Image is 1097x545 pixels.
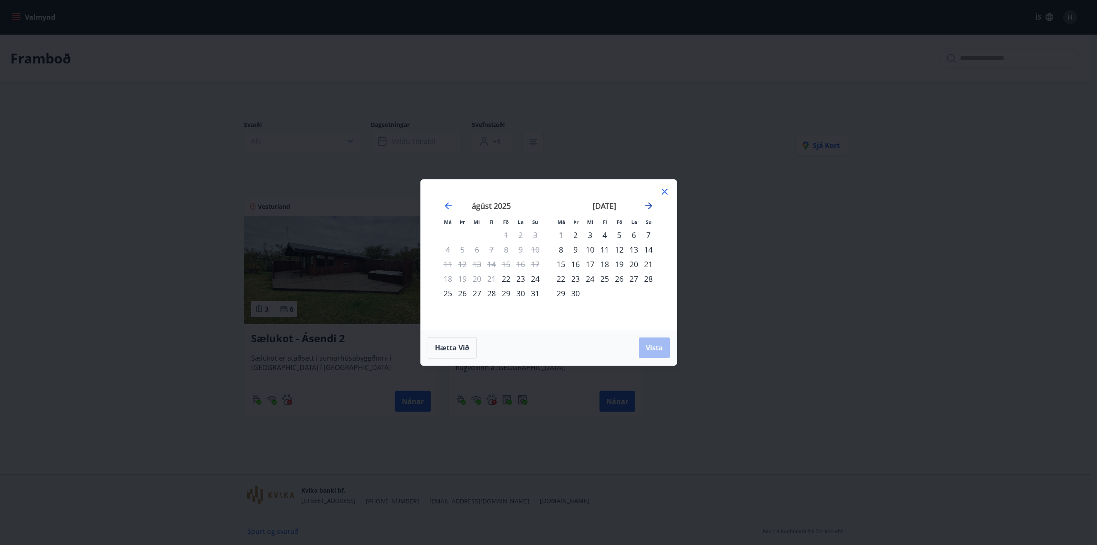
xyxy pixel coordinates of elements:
[612,257,626,271] td: Choose föstudagur, 19. september 2025 as your check-in date. It’s available.
[641,271,656,286] td: Choose sunnudagur, 28. september 2025 as your check-in date. It’s available.
[641,257,656,271] div: 21
[441,242,455,257] td: Not available. mánudagur, 4. ágúst 2025
[528,271,543,286] div: 24
[568,257,583,271] td: Choose þriðjudagur, 16. september 2025 as your check-in date. It’s available.
[435,343,469,352] span: Hætta við
[431,190,666,319] div: Calendar
[597,228,612,242] div: 4
[499,286,513,301] td: Choose föstudagur, 29. ágúst 2025 as your check-in date. It’s available.
[597,257,612,271] td: Choose fimmtudagur, 18. september 2025 as your check-in date. It’s available.
[554,271,568,286] div: 22
[484,286,499,301] div: 28
[626,242,641,257] div: 13
[641,257,656,271] td: Choose sunnudagur, 21. september 2025 as your check-in date. It’s available.
[499,271,513,286] td: Choose föstudagur, 22. ágúst 2025 as your check-in date. It’s available.
[554,257,568,271] td: Choose mánudagur, 15. september 2025 as your check-in date. It’s available.
[573,219,578,225] small: Þr
[626,257,641,271] div: 20
[568,242,583,257] div: 9
[513,286,528,301] div: 30
[503,219,509,225] small: Fö
[626,228,641,242] div: 6
[612,228,626,242] td: Choose föstudagur, 5. september 2025 as your check-in date. It’s available.
[499,271,513,286] div: 22
[597,228,612,242] td: Choose fimmtudagur, 4. september 2025 as your check-in date. It’s available.
[441,257,455,271] td: Not available. mánudagur, 11. ágúst 2025
[518,219,524,225] small: La
[646,219,652,225] small: Su
[568,242,583,257] td: Choose þriðjudagur, 9. september 2025 as your check-in date. It’s available.
[532,219,538,225] small: Su
[513,242,528,257] td: Not available. laugardagur, 9. ágúst 2025
[568,286,583,301] td: Choose þriðjudagur, 30. september 2025 as your check-in date. It’s available.
[554,257,568,271] div: 15
[583,228,597,242] div: 3
[513,286,528,301] td: Choose laugardagur, 30. ágúst 2025 as your check-in date. It’s available.
[644,201,654,211] div: Move forward to switch to the next month.
[470,286,484,301] div: 27
[443,201,453,211] div: Move backward to switch to the previous month.
[513,271,528,286] div: 23
[460,219,465,225] small: Þr
[441,271,455,286] td: Not available. mánudagur, 18. ágúst 2025
[455,286,470,301] td: Choose þriðjudagur, 26. ágúst 2025 as your check-in date. It’s available.
[612,242,626,257] div: 12
[557,219,565,225] small: Má
[568,286,583,301] div: 30
[597,271,612,286] div: 25
[626,228,641,242] td: Choose laugardagur, 6. september 2025 as your check-in date. It’s available.
[626,271,641,286] td: Choose laugardagur, 27. september 2025 as your check-in date. It’s available.
[489,219,494,225] small: Fi
[641,242,656,257] td: Choose sunnudagur, 14. september 2025 as your check-in date. It’s available.
[554,286,568,301] div: 29
[484,271,499,286] td: Not available. fimmtudagur, 21. ágúst 2025
[612,242,626,257] td: Choose föstudagur, 12. september 2025 as your check-in date. It’s available.
[528,286,543,301] td: Choose sunnudagur, 31. ágúst 2025 as your check-in date. It’s available.
[626,242,641,257] td: Choose laugardagur, 13. september 2025 as your check-in date. It’s available.
[499,257,513,271] td: Not available. föstudagur, 15. ágúst 2025
[612,257,626,271] div: 19
[470,286,484,301] td: Choose miðvikudagur, 27. ágúst 2025 as your check-in date. It’s available.
[499,286,513,301] div: 29
[568,271,583,286] td: Choose þriðjudagur, 23. september 2025 as your check-in date. It’s available.
[554,228,568,242] div: 1
[470,242,484,257] td: Not available. miðvikudagur, 6. ágúst 2025
[554,286,568,301] td: Choose mánudagur, 29. september 2025 as your check-in date. It’s available.
[593,201,616,211] strong: [DATE]
[597,271,612,286] td: Choose fimmtudagur, 25. september 2025 as your check-in date. It’s available.
[513,271,528,286] td: Choose laugardagur, 23. ágúst 2025 as your check-in date. It’s available.
[612,271,626,286] td: Choose föstudagur, 26. september 2025 as your check-in date. It’s available.
[484,242,499,257] td: Not available. fimmtudagur, 7. ágúst 2025
[470,257,484,271] td: Not available. miðvikudagur, 13. ágúst 2025
[484,286,499,301] td: Choose fimmtudagur, 28. ágúst 2025 as your check-in date. It’s available.
[583,257,597,271] td: Choose miðvikudagur, 17. september 2025 as your check-in date. It’s available.
[470,271,484,286] td: Not available. miðvikudagur, 20. ágúst 2025
[626,271,641,286] div: 27
[568,228,583,242] td: Choose þriðjudagur, 2. september 2025 as your check-in date. It’s available.
[617,219,622,225] small: Fö
[455,286,470,301] div: 26
[472,201,511,211] strong: ágúst 2025
[583,271,597,286] td: Choose miðvikudagur, 24. september 2025 as your check-in date. It’s available.
[455,257,470,271] td: Not available. þriðjudagur, 12. ágúst 2025
[641,228,656,242] div: 7
[513,257,528,271] td: Not available. laugardagur, 16. ágúst 2025
[597,242,612,257] td: Choose fimmtudagur, 11. september 2025 as your check-in date. It’s available.
[428,337,477,358] button: Hætta við
[641,271,656,286] div: 28
[641,242,656,257] div: 14
[612,228,626,242] div: 5
[583,257,597,271] div: 17
[587,219,593,225] small: Mi
[528,257,543,271] td: Not available. sunnudagur, 17. ágúst 2025
[583,228,597,242] td: Choose miðvikudagur, 3. september 2025 as your check-in date. It’s available.
[583,242,597,257] div: 10
[484,257,499,271] td: Not available. fimmtudagur, 14. ágúst 2025
[444,219,452,225] small: Má
[554,271,568,286] td: Choose mánudagur, 22. september 2025 as your check-in date. It’s available.
[568,228,583,242] div: 2
[631,219,637,225] small: La
[554,242,568,257] td: Choose mánudagur, 8. september 2025 as your check-in date. It’s available.
[499,228,513,242] td: Not available. föstudagur, 1. ágúst 2025
[455,271,470,286] td: Not available. þriðjudagur, 19. ágúst 2025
